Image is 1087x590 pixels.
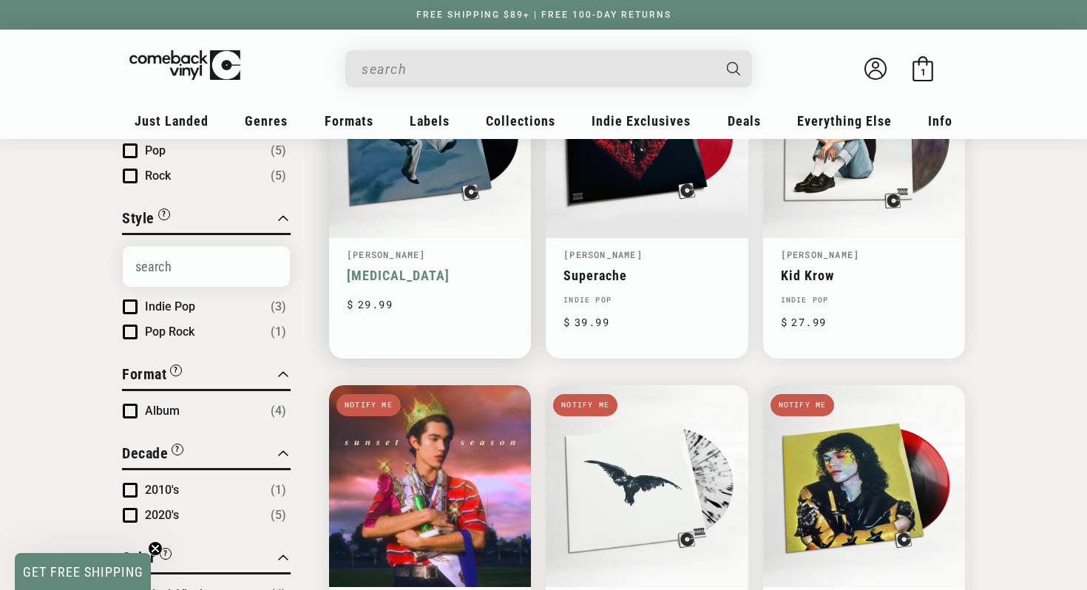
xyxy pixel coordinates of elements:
span: Deals [728,113,761,129]
button: Filter by Format [122,363,182,389]
span: Number of products: (5) [271,167,286,185]
span: Pop [145,143,166,157]
a: Kid Krow [781,268,947,283]
button: Search [714,50,754,87]
span: Number of products: (3) [271,298,286,316]
input: search [362,54,712,84]
span: Indie Pop [145,299,195,313]
input: Search Options [123,246,290,287]
span: Color [122,549,156,566]
span: Style [122,209,155,227]
span: Formats [325,113,373,129]
span: Number of products: (5) [271,142,286,160]
button: Filter by Style [122,207,170,233]
span: 2010's [145,483,179,497]
span: Info [928,113,952,129]
a: [MEDICAL_DATA] [347,268,513,283]
span: Number of products: (5) [271,506,286,524]
span: Everything Else [797,113,892,129]
span: Rock [145,169,171,183]
a: Superache [563,268,730,283]
a: [PERSON_NAME] [347,248,426,260]
div: GET FREE SHIPPINGClose teaser [15,553,151,590]
button: Filter by Color [122,546,172,572]
span: Just Landed [135,113,209,129]
a: [PERSON_NAME] [781,248,860,260]
span: Collections [486,113,555,129]
a: [PERSON_NAME] [563,248,643,260]
span: Number of products: (4) [271,402,286,420]
div: Search [345,50,752,87]
span: Album [145,404,180,418]
span: Indie Exclusives [592,113,691,129]
span: Genres [245,113,288,129]
span: Format [122,365,166,383]
span: GET FREE SHIPPING [23,564,143,580]
span: Number of products: (1) [271,481,286,499]
button: Filter by Decade [122,442,183,468]
a: FREE SHIPPING $89+ | FREE 100-DAY RETURNS [402,10,686,20]
span: Labels [410,113,450,129]
span: 2020's [145,508,179,522]
span: Number of products: (1) [271,323,286,341]
span: Pop Rock [145,325,194,339]
span: 1 [921,67,926,78]
button: Close teaser [148,541,163,556]
span: Decade [122,444,168,462]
